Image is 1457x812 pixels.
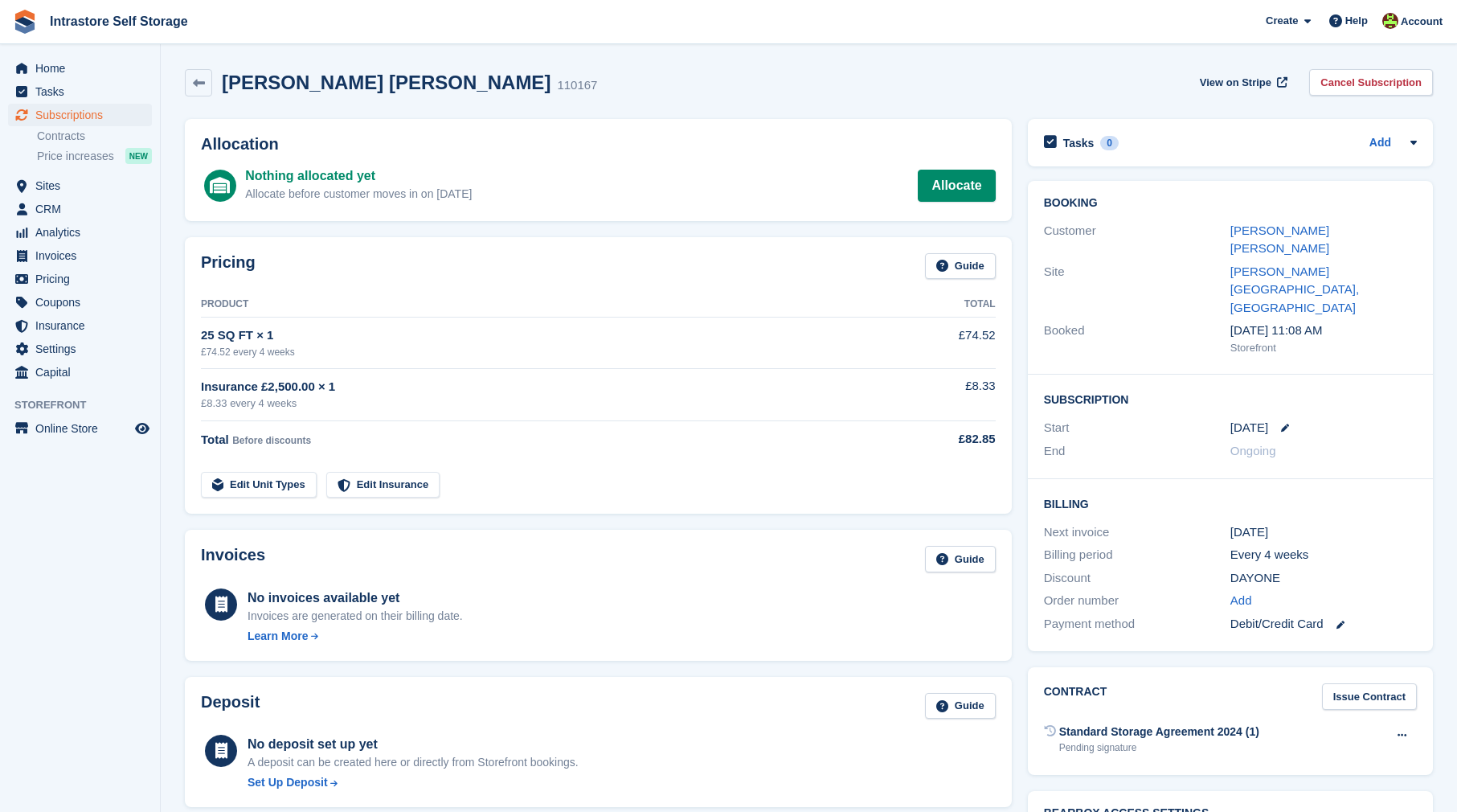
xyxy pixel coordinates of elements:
span: Invoices [35,244,132,267]
a: menu [8,268,152,290]
a: Add [1369,134,1391,153]
span: Ongoing [1230,444,1276,457]
div: End [1044,442,1230,461]
h2: Tasks [1063,136,1095,150]
a: Intrastore Self Storage [43,8,194,35]
span: Help [1345,13,1368,29]
span: Sites [35,174,132,197]
div: 0 [1100,136,1119,150]
span: Coupons [35,291,132,314]
div: Customer [1044,222,1230,258]
a: Guide [925,253,996,280]
h2: Pricing [201,253,256,280]
span: Capital [35,361,132,383]
span: View on Stripe [1200,75,1271,91]
div: No invoices available yet [248,588,463,608]
th: Total [889,292,995,318]
div: 110167 [557,76,597,95]
h2: Booking [1044,197,1417,210]
a: Add [1230,592,1252,610]
h2: Invoices [201,546,265,572]
a: menu [8,57,152,80]
a: [PERSON_NAME] [PERSON_NAME] [1230,224,1329,256]
a: menu [8,198,152,220]
div: Next invoice [1044,523,1230,542]
h2: Contract [1044,683,1107,710]
div: [DATE] [1230,523,1417,542]
h2: Allocation [201,135,996,154]
a: Preview store [133,419,152,438]
div: Order number [1044,592,1230,610]
a: Set Up Deposit [248,774,579,791]
a: menu [8,417,152,440]
a: menu [8,244,152,267]
a: menu [8,361,152,383]
h2: Deposit [201,693,260,720]
div: Billing period [1044,546,1230,564]
div: Start [1044,419,1230,437]
a: menu [8,291,152,314]
td: £74.52 [889,318,995,368]
a: Price increases NEW [37,147,152,165]
div: Learn More [248,628,308,645]
div: Nothing allocated yet [245,166,472,186]
h2: Subscription [1044,391,1417,407]
a: Cancel Subscription [1309,69,1433,96]
span: Subscriptions [35,104,132,126]
a: Edit Insurance [326,472,440,498]
div: 25 SQ FT × 1 [201,326,889,345]
div: Pending signature [1059,740,1259,755]
a: menu [8,80,152,103]
h2: Billing [1044,495,1417,511]
div: £8.33 every 4 weeks [201,396,889,412]
div: Storefront [1230,340,1417,356]
div: £82.85 [889,430,995,449]
th: Product [201,292,889,318]
a: Issue Contract [1322,683,1417,710]
span: Online Store [35,417,132,440]
span: Before discounts [232,435,311,446]
a: [PERSON_NAME][GEOGRAPHIC_DATA], [GEOGRAPHIC_DATA] [1230,265,1359,314]
p: A deposit can be created here or directly from Storefront bookings. [248,754,579,771]
div: £74.52 every 4 weeks [201,345,889,359]
div: Debit/Credit Card [1230,615,1417,634]
div: Booked [1044,322,1230,355]
a: Contracts [37,129,152,144]
a: menu [8,338,152,360]
div: Invoices are generated on their billing date. [248,608,463,625]
span: Home [35,57,132,80]
a: View on Stripe [1193,69,1291,96]
a: Guide [925,693,996,720]
img: stora-icon-8386f47178a22dfd0bd8f6a31ec36ba5ce8667c1dd55bd0f319d3a0aa187defe.svg [13,10,37,34]
div: Set Up Deposit [248,774,328,791]
span: Pricing [35,268,132,290]
td: £8.33 [889,368,995,420]
span: Insurance [35,314,132,337]
span: Storefront [14,397,160,413]
span: Tasks [35,80,132,103]
span: Settings [35,338,132,360]
a: Learn More [248,628,463,645]
img: Emily Clark [1382,13,1398,29]
a: Edit Unit Types [201,472,317,498]
div: NEW [125,148,152,164]
span: Create [1266,13,1298,29]
div: Every 4 weeks [1230,546,1417,564]
span: CRM [35,198,132,220]
div: No deposit set up yet [248,735,579,754]
h2: [PERSON_NAME] [PERSON_NAME] [222,72,550,93]
a: menu [8,104,152,126]
a: Allocate [918,170,995,202]
div: Payment method [1044,615,1230,634]
a: menu [8,174,152,197]
div: Standard Storage Agreement 2024 (1) [1059,724,1259,740]
div: [DATE] 11:08 AM [1230,322,1417,340]
span: Account [1401,14,1443,30]
span: Price increases [37,149,114,164]
div: Allocate before customer moves in on [DATE] [245,186,472,203]
span: Total [201,433,229,446]
div: Insurance £2,500.00 × 1 [201,378,889,396]
time: 2025-09-26 00:00:00 UTC [1230,419,1268,437]
div: DAYONE [1230,569,1417,588]
a: Guide [925,546,996,572]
